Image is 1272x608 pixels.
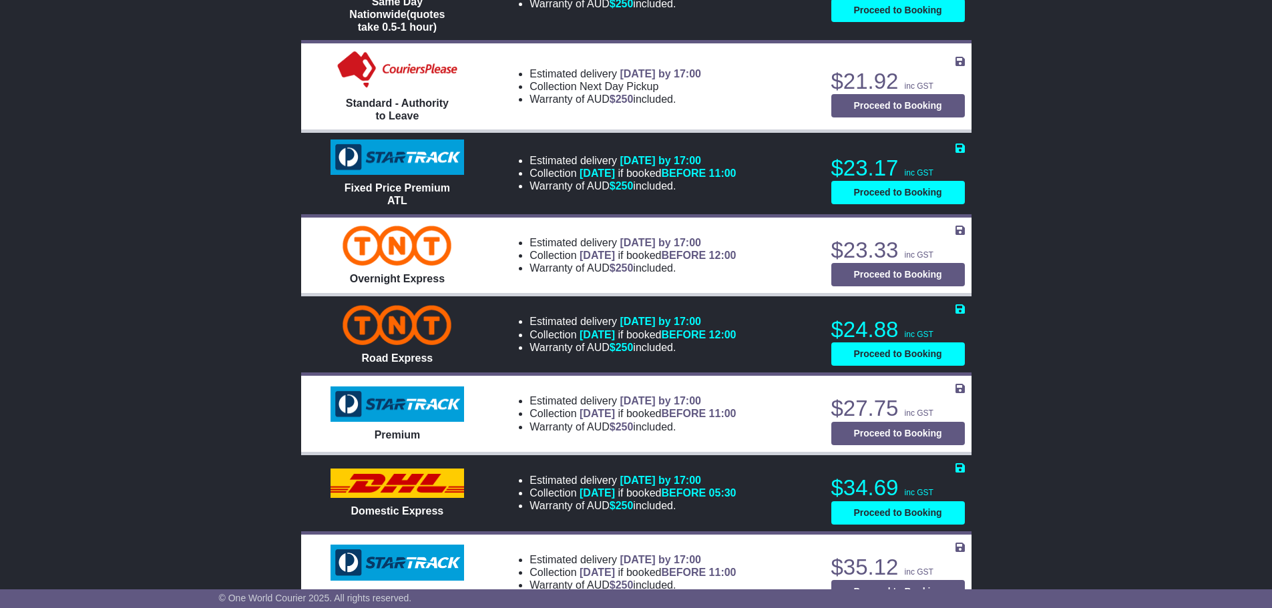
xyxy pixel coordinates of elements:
[661,567,706,578] span: BEFORE
[365,588,429,599] span: Express ATL
[529,93,701,105] li: Warranty of AUD included.
[831,68,965,95] p: $21.92
[620,237,701,248] span: [DATE] by 17:00
[529,249,736,262] li: Collection
[709,168,736,179] span: 11:00
[616,342,634,353] span: 250
[343,305,451,345] img: TNT Domestic: Road Express
[831,181,965,204] button: Proceed to Booking
[529,315,736,328] li: Estimated delivery
[709,567,736,578] span: 11:00
[709,250,736,261] span: 12:00
[610,579,634,591] span: $
[831,501,965,525] button: Proceed to Booking
[709,487,736,499] span: 05:30
[610,93,634,105] span: $
[831,342,965,366] button: Proceed to Booking
[362,352,433,364] span: Road Express
[661,250,706,261] span: BEFORE
[331,386,464,422] img: StarTrack: Premium
[529,566,736,579] li: Collection
[375,429,420,440] span: Premium
[831,94,965,117] button: Proceed to Booking
[346,97,449,121] span: Standard - Authority to Leave
[831,155,965,182] p: $23.17
[331,545,464,581] img: StarTrack: Express ATL
[580,250,736,261] span: if booked
[620,475,701,486] span: [DATE] by 17:00
[580,329,615,340] span: [DATE]
[335,50,461,90] img: Couriers Please: Standard - Authority to Leave
[905,488,933,497] span: inc GST
[529,154,736,167] li: Estimated delivery
[620,316,701,327] span: [DATE] by 17:00
[661,487,706,499] span: BEFORE
[831,554,965,581] p: $35.12
[331,139,464,176] img: StarTrack: Fixed Price Premium ATL
[580,408,615,419] span: [DATE]
[529,167,736,180] li: Collection
[529,180,736,192] li: Warranty of AUD included.
[529,328,736,341] li: Collection
[610,342,634,353] span: $
[709,408,736,419] span: 11:00
[529,394,736,407] li: Estimated delivery
[616,579,634,591] span: 250
[529,67,701,80] li: Estimated delivery
[610,421,634,432] span: $
[350,273,445,284] span: Overnight Express
[529,579,736,591] li: Warranty of AUD included.
[580,81,658,92] span: Next Day Pickup
[529,487,736,499] li: Collection
[610,180,634,192] span: $
[529,407,736,420] li: Collection
[620,554,701,565] span: [DATE] by 17:00
[580,168,615,179] span: [DATE]
[580,168,736,179] span: if booked
[616,500,634,511] span: 250
[831,580,965,603] button: Proceed to Booking
[219,593,412,603] span: © One World Courier 2025. All rights reserved.
[905,408,933,418] span: inc GST
[580,408,736,419] span: if booked
[831,395,965,422] p: $27.75
[616,421,634,432] span: 250
[709,329,736,340] span: 12:00
[905,567,933,577] span: inc GST
[831,237,965,264] p: $23.33
[580,250,615,261] span: [DATE]
[529,499,736,512] li: Warranty of AUD included.
[620,155,701,166] span: [DATE] by 17:00
[831,422,965,445] button: Proceed to Booking
[831,475,965,501] p: $34.69
[529,236,736,249] li: Estimated delivery
[661,408,706,419] span: BEFORE
[343,226,451,266] img: TNT Domestic: Overnight Express
[580,567,736,578] span: if booked
[580,567,615,578] span: [DATE]
[529,553,736,566] li: Estimated delivery
[331,469,464,498] img: DHL: Domestic Express
[620,68,701,79] span: [DATE] by 17:00
[905,250,933,260] span: inc GST
[529,474,736,487] li: Estimated delivery
[616,93,634,105] span: 250
[620,395,701,406] span: [DATE] by 17:00
[580,487,615,499] span: [DATE]
[345,182,450,206] span: Fixed Price Premium ATL
[661,329,706,340] span: BEFORE
[661,168,706,179] span: BEFORE
[610,262,634,274] span: $
[616,180,634,192] span: 250
[529,80,701,93] li: Collection
[831,316,965,343] p: $24.88
[529,341,736,354] li: Warranty of AUD included.
[351,505,444,517] span: Domestic Express
[610,500,634,511] span: $
[529,420,736,433] li: Warranty of AUD included.
[831,263,965,286] button: Proceed to Booking
[905,81,933,91] span: inc GST
[580,329,736,340] span: if booked
[580,487,736,499] span: if booked
[529,262,736,274] li: Warranty of AUD included.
